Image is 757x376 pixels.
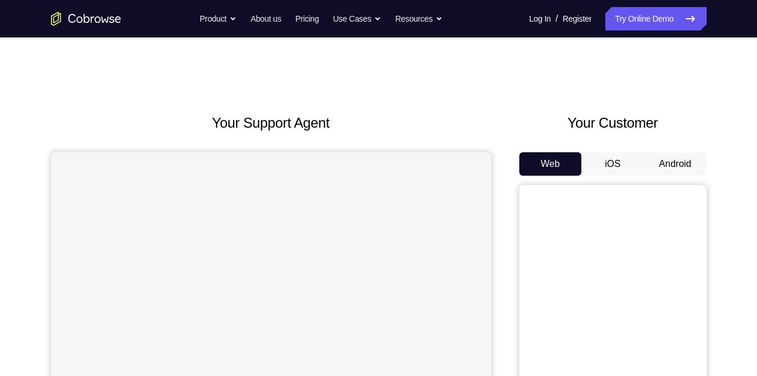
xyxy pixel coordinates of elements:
[519,152,582,176] button: Web
[581,152,644,176] button: iOS
[644,152,707,176] button: Android
[51,112,491,134] h2: Your Support Agent
[529,7,551,30] a: Log In
[333,7,381,30] button: Use Cases
[556,12,558,26] span: /
[51,12,121,26] a: Go to the home page
[395,7,443,30] button: Resources
[200,7,237,30] button: Product
[295,7,318,30] a: Pricing
[605,7,706,30] a: Try Online Demo
[563,7,591,30] a: Register
[251,7,281,30] a: About us
[519,112,707,134] h2: Your Customer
